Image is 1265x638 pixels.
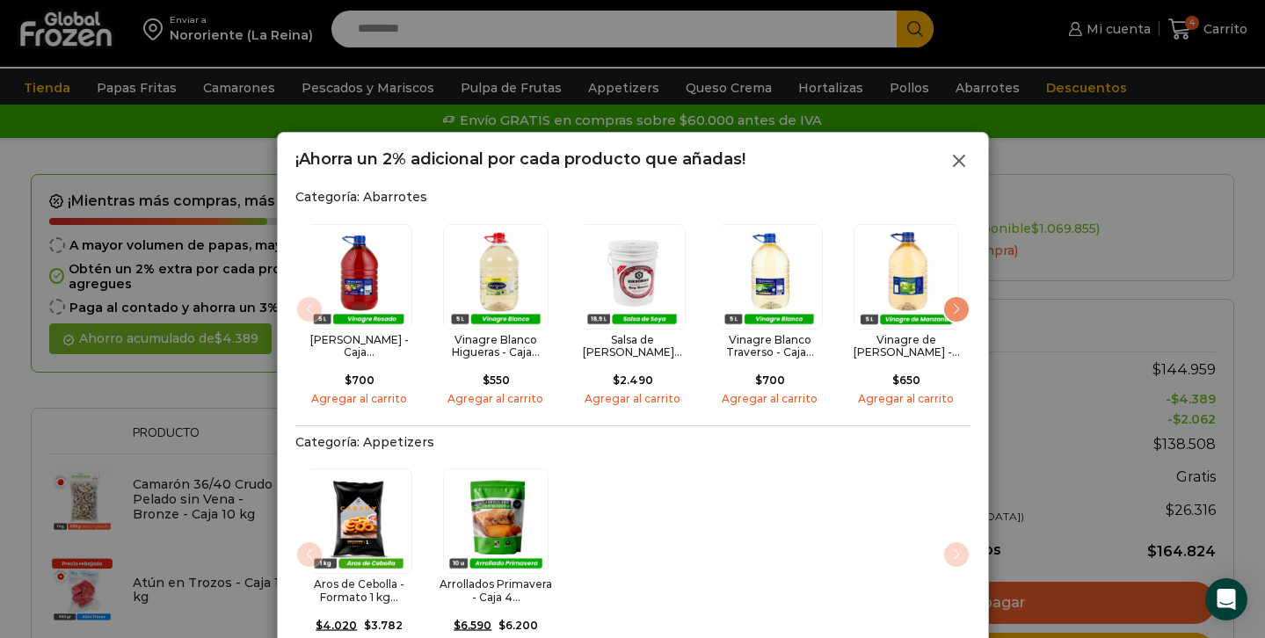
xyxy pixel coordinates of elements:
bdi: 4.020 [316,619,357,632]
bdi: 700 [754,373,784,387]
bdi: 6.200 [498,619,538,632]
h2: Vinagre Blanco Traverso - Caja... [711,334,827,359]
a: Agregar al carrito [848,393,964,405]
bdi: 650 [892,373,920,387]
div: 2 / 7 [432,214,560,417]
div: 3 / 7 [569,214,697,417]
h2: Arrollados Primavera - Caja 4... [438,578,554,604]
a: Agregar al carrito [438,393,554,405]
bdi: 6.590 [454,619,491,632]
h2: Categoría: Appetizers [295,435,971,450]
h2: [PERSON_NAME] - Caja... [302,334,418,359]
bdi: 2.490 [612,373,652,387]
span: $ [754,373,761,387]
a: Agregar al carrito [302,393,418,405]
a: Agregar al carrito [575,393,691,405]
span: $ [454,619,461,632]
bdi: 3.782 [364,619,403,632]
span: $ [498,619,505,632]
h2: Aros de Cebolla - Formato 1 kg... [302,578,418,604]
h2: ¡Ahorra un 2% adicional por cada producto que añadas! [295,150,745,170]
span: $ [364,619,371,632]
h2: Categoría: Abarrotes [295,190,971,205]
span: $ [612,373,619,387]
span: $ [316,619,323,632]
span: $ [344,373,351,387]
div: Next slide [942,295,971,323]
span: $ [892,373,899,387]
div: 4 / 7 [705,214,833,417]
bdi: 550 [482,373,509,387]
h2: Salsa de [PERSON_NAME]... [575,334,691,359]
h2: Vinagre Blanco Higueras - Caja... [438,334,554,359]
div: Open Intercom Messenger [1205,578,1247,620]
bdi: 700 [344,373,374,387]
a: Agregar al carrito [711,393,827,405]
span: $ [482,373,489,387]
div: 1 / 7 [295,214,424,417]
h2: Vinagre de [PERSON_NAME] -... [848,334,964,359]
div: 5 / 7 [842,214,971,417]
